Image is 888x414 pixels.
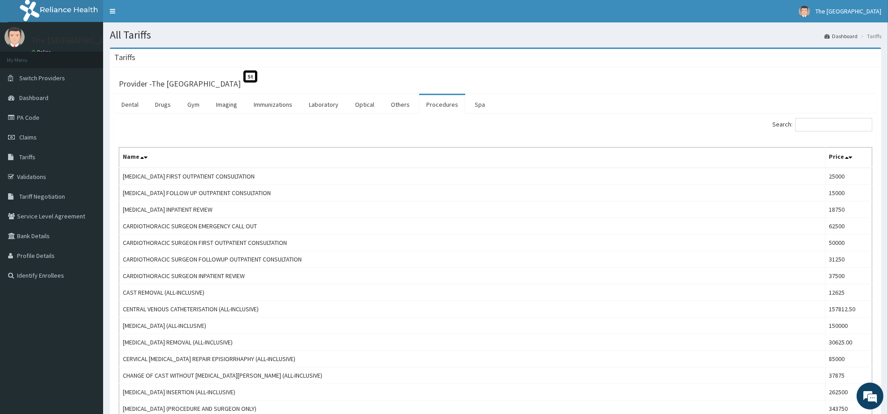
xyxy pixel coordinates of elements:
[825,367,872,384] td: 37875
[799,6,810,17] img: User Image
[858,32,881,40] li: Tariffs
[468,95,492,114] a: Spa
[119,384,826,401] td: [MEDICAL_DATA] INSERTION (ALL-INCLUSIVE)
[119,235,826,251] td: CARDIOTHORACIC SURGEON FIRST OUTPATIENT CONSULTATION
[4,245,171,276] textarea: Type your message and hit 'Enter'
[17,45,36,67] img: d_794563401_company_1708531726252_794563401
[815,7,881,15] span: The [GEOGRAPHIC_DATA]
[824,32,858,40] a: Dashboard
[825,284,872,301] td: 12625
[119,185,826,201] td: [MEDICAL_DATA] FOLLOW UP OUTPATIENT CONSULTATION
[825,201,872,218] td: 18750
[114,95,146,114] a: Dental
[247,95,299,114] a: Immunizations
[384,95,417,114] a: Others
[4,27,25,47] img: User Image
[19,94,48,102] span: Dashboard
[52,113,124,204] span: We're online!
[825,235,872,251] td: 50000
[119,80,241,88] h3: Provider - The [GEOGRAPHIC_DATA]
[825,384,872,401] td: 262500
[825,168,872,185] td: 25000
[119,367,826,384] td: CHANGE OF CAST WITHOUT [MEDICAL_DATA][PERSON_NAME] (ALL-INCLUSIVE)
[825,318,872,334] td: 150000
[119,251,826,268] td: CARDIOTHORACIC SURGEON FOLLOWUP OUTPATIENT CONSULTATION
[825,218,872,235] td: 62500
[119,284,826,301] td: CAST REMOVAL (ALL-INCLUSIVE)
[119,168,826,185] td: [MEDICAL_DATA] FIRST OUTPATIENT CONSULTATION
[31,36,121,44] p: The [GEOGRAPHIC_DATA]
[147,4,169,26] div: Minimize live chat window
[825,148,872,168] th: Price
[772,118,872,131] label: Search:
[19,192,65,200] span: Tariff Negotiation
[180,95,207,114] a: Gym
[119,318,826,334] td: [MEDICAL_DATA] (ALL-INCLUSIVE)
[243,70,257,83] span: St
[825,185,872,201] td: 15000
[119,201,826,218] td: [MEDICAL_DATA] INPATIENT REVIEW
[119,351,826,367] td: CERVICAL [MEDICAL_DATA] REPAIR EPISIORRHAPHY (ALL-INCLUSIVE)
[209,95,244,114] a: Imaging
[302,95,346,114] a: Laboratory
[114,53,135,61] h3: Tariffs
[119,334,826,351] td: [MEDICAL_DATA] REMOVAL (ALL-INCLUSIVE)
[110,29,881,41] h1: All Tariffs
[348,95,381,114] a: Optical
[825,334,872,351] td: 30625.00
[19,133,37,141] span: Claims
[825,351,872,367] td: 85000
[825,268,872,284] td: 37500
[119,148,826,168] th: Name
[419,95,465,114] a: Procedures
[47,50,151,62] div: Chat with us now
[19,153,35,161] span: Tariffs
[119,268,826,284] td: CARDIOTHORACIC SURGEON INPATIENT REVIEW
[795,118,872,131] input: Search:
[148,95,178,114] a: Drugs
[119,218,826,235] td: CARDIOTHORACIC SURGEON EMERGENCY CALL OUT
[31,49,53,55] a: Online
[19,74,65,82] span: Switch Providers
[825,301,872,318] td: 157812.50
[119,301,826,318] td: CENTRAL VENOUS CATHETERISATION (ALL-INCLUSIVE)
[825,251,872,268] td: 31250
